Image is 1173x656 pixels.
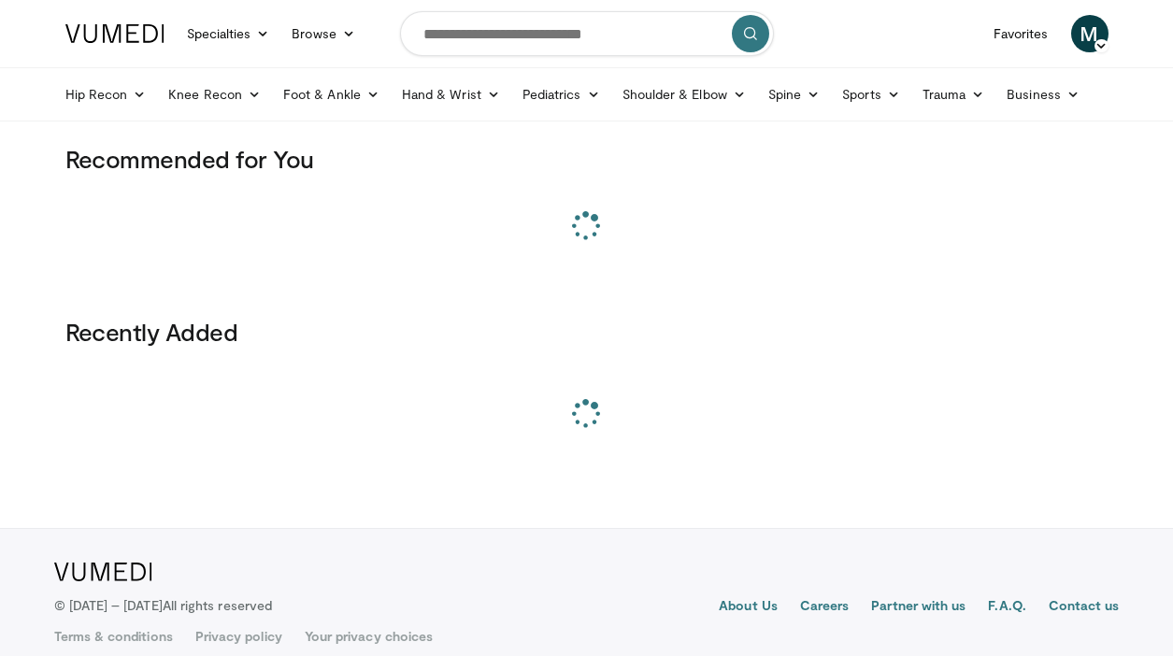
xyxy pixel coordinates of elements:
[163,597,272,613] span: All rights reserved
[800,596,850,619] a: Careers
[1071,15,1109,52] a: M
[65,144,1109,174] h3: Recommended for You
[995,76,1091,113] a: Business
[871,596,966,619] a: Partner with us
[400,11,774,56] input: Search topics, interventions
[157,76,272,113] a: Knee Recon
[54,627,173,646] a: Terms & conditions
[305,627,433,646] a: Your privacy choices
[280,15,366,52] a: Browse
[757,76,831,113] a: Spine
[831,76,911,113] a: Sports
[54,563,152,581] img: VuMedi Logo
[54,596,273,615] p: © [DATE] – [DATE]
[719,596,778,619] a: About Us
[54,76,158,113] a: Hip Recon
[272,76,391,113] a: Foot & Ankle
[391,76,511,113] a: Hand & Wrist
[988,596,1025,619] a: F.A.Q.
[911,76,996,113] a: Trauma
[195,627,282,646] a: Privacy policy
[1049,596,1120,619] a: Contact us
[982,15,1060,52] a: Favorites
[65,24,165,43] img: VuMedi Logo
[511,76,611,113] a: Pediatrics
[65,317,1109,347] h3: Recently Added
[176,15,281,52] a: Specialties
[611,76,757,113] a: Shoulder & Elbow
